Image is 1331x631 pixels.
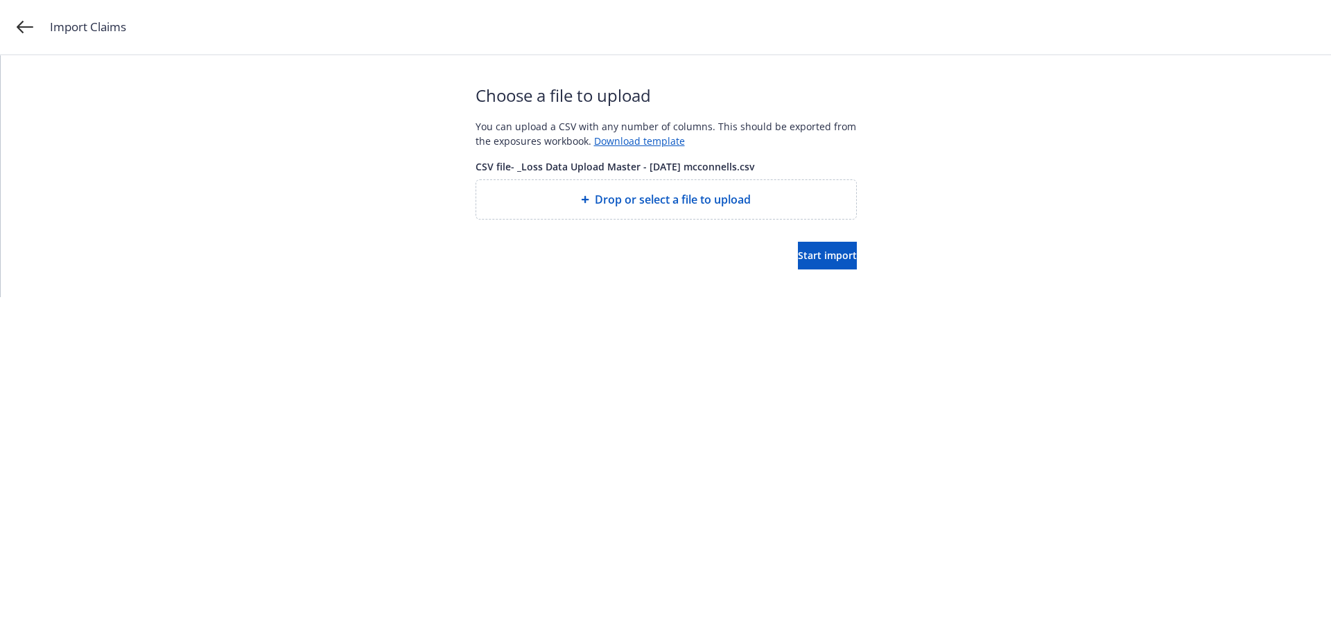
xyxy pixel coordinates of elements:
div: You can upload a CSV with any number of columns. This should be exported from the exposures workb... [476,119,857,148]
div: Drop or select a file to upload [476,179,857,220]
span: Drop or select a file to upload [595,191,751,208]
button: Start import [798,242,857,269]
a: Download template [594,134,685,148]
span: CSV file - _Loss Data Upload Master - [DATE] mcconnells.csv [476,159,857,174]
span: Choose a file to upload [476,83,857,108]
span: Start import [798,249,857,262]
span: Import Claims [50,18,126,36]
